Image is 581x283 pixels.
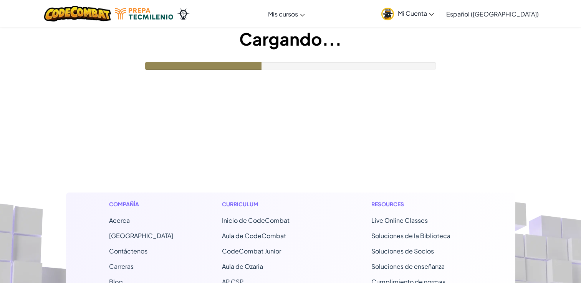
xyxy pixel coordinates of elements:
[371,200,472,208] h1: Resources
[446,10,539,18] span: Español ([GEOGRAPHIC_DATA])
[222,216,290,224] span: Inicio de CodeCombat
[398,9,434,17] span: Mi Cuenta
[177,8,189,20] img: Ozaria
[371,216,428,224] a: Live Online Classes
[377,2,438,26] a: Mi Cuenta
[109,247,147,255] span: Contáctenos
[109,232,173,240] a: [GEOGRAPHIC_DATA]
[381,8,394,20] img: avatar
[371,262,445,270] a: Soluciones de enseñanza
[264,3,309,24] a: Mis cursos
[268,10,298,18] span: Mis cursos
[109,200,173,208] h1: Compañía
[222,232,286,240] a: Aula de CodeCombat
[222,247,281,255] a: CodeCombat Junior
[109,216,130,224] a: Acerca
[222,200,323,208] h1: Curriculum
[371,247,434,255] a: Soluciones de Socios
[371,232,450,240] a: Soluciones de la Biblioteca
[109,262,134,270] a: Carreras
[222,262,263,270] a: Aula de Ozaria
[44,6,111,21] img: CodeCombat logo
[442,3,543,24] a: Español ([GEOGRAPHIC_DATA])
[115,8,173,20] img: Tecmilenio logo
